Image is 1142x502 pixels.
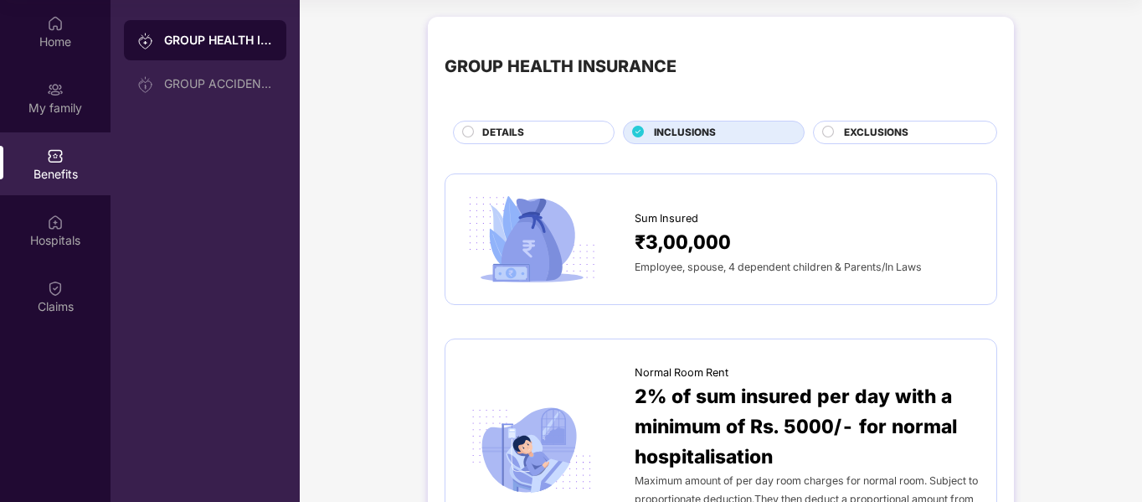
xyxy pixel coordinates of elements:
span: Normal Room Rent [635,365,728,381]
div: GROUP HEALTH INSURANCE [445,54,676,80]
img: icon [462,402,601,499]
span: ₹3,00,000 [635,227,731,257]
img: svg+xml;base64,PHN2ZyBpZD0iQmVuZWZpdHMiIHhtbG5zPSJodHRwOi8vd3d3LnczLm9yZy8yMDAwL3N2ZyIgd2lkdGg9Ij... [47,147,64,164]
span: DETAILS [482,125,524,141]
img: svg+xml;base64,PHN2ZyBpZD0iQ2xhaW0iIHhtbG5zPSJodHRwOi8vd3d3LnczLm9yZy8yMDAwL3N2ZyIgd2lkdGg9IjIwIi... [47,280,64,297]
img: svg+xml;base64,PHN2ZyB3aWR0aD0iMjAiIGhlaWdodD0iMjAiIHZpZXdCb3g9IjAgMCAyMCAyMCIgZmlsbD0ibm9uZSIgeG... [137,33,154,49]
span: EXCLUSIONS [844,125,908,141]
img: svg+xml;base64,PHN2ZyBpZD0iSG9tZSIgeG1sbnM9Imh0dHA6Ly93d3cudzMub3JnLzIwMDAvc3ZnIiB3aWR0aD0iMjAiIG... [47,15,64,32]
span: Employee, spouse, 4 dependent children & Parents/In Laws [635,261,922,273]
span: INCLUSIONS [654,125,716,141]
img: svg+xml;base64,PHN2ZyB3aWR0aD0iMjAiIGhlaWdodD0iMjAiIHZpZXdCb3g9IjAgMCAyMCAyMCIgZmlsbD0ibm9uZSIgeG... [137,76,154,93]
img: icon [462,191,601,287]
span: Sum Insured [635,210,698,227]
img: svg+xml;base64,PHN2ZyBpZD0iSG9zcGl0YWxzIiB4bWxucz0iaHR0cDovL3d3dy53My5vcmcvMjAwMC9zdmciIHdpZHRoPS... [47,214,64,230]
div: GROUP HEALTH INSURANCE [164,32,273,49]
img: svg+xml;base64,PHN2ZyB3aWR0aD0iMjAiIGhlaWdodD0iMjAiIHZpZXdCb3g9IjAgMCAyMCAyMCIgZmlsbD0ibm9uZSIgeG... [47,81,64,98]
span: 2% of sum insured per day with a minimum of Rs. 5000/- for normal hospitalisation [635,381,980,471]
div: GROUP ACCIDENTAL INSURANCE [164,77,273,91]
